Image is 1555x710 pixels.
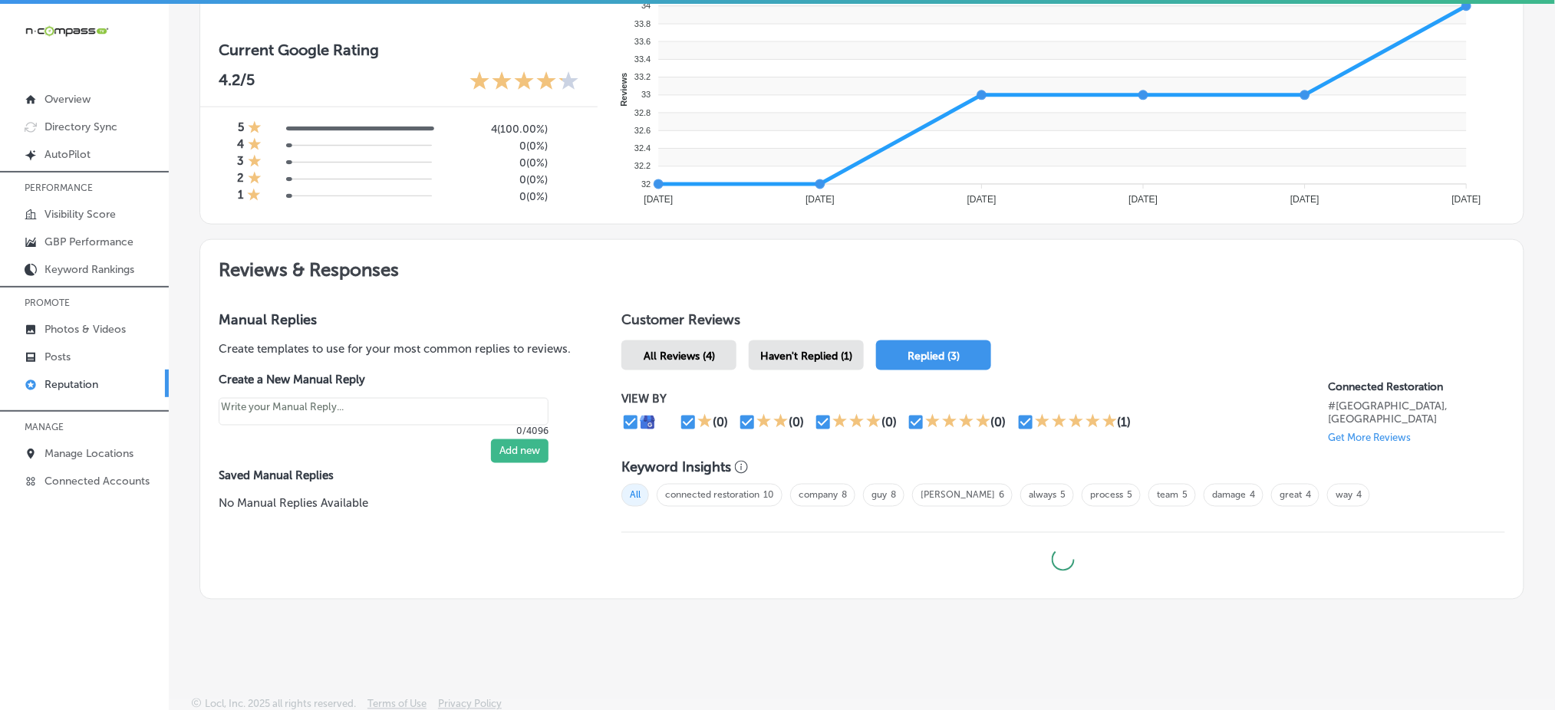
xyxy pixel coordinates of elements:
[1128,194,1158,205] tspan: [DATE]
[1212,490,1246,501] a: damage
[1182,490,1188,501] a: 5
[881,415,897,429] div: (0)
[621,392,1328,406] p: VIEW BY
[806,194,835,205] tspan: [DATE]
[908,350,960,363] span: Replied (3)
[799,490,838,501] a: company
[634,162,650,171] tspan: 32.2
[999,490,1004,501] a: 6
[219,495,572,512] p: No Manual Replies Available
[713,415,728,429] div: (0)
[469,71,579,94] div: 4.2 Stars
[219,398,549,426] textarea: Create your Quick Reply
[444,123,548,136] h5: 4 ( 100.00% )
[891,490,896,501] a: 8
[1356,490,1362,501] a: 4
[1329,399,1505,426] p: #103 Mesa, AZ 85205, US
[756,413,789,432] div: 2 Stars
[1157,490,1178,501] a: team
[871,490,887,501] a: guy
[789,415,804,429] div: (0)
[44,235,133,248] p: GBP Performance
[634,54,650,64] tspan: 33.4
[842,490,847,501] a: 8
[925,413,991,432] div: 4 Stars
[634,73,650,82] tspan: 33.2
[248,137,262,154] div: 1 Star
[634,143,650,153] tspan: 32.4
[634,126,650,135] tspan: 32.6
[641,179,651,189] tspan: 32
[618,73,628,107] text: Reviews
[237,171,244,188] h4: 2
[621,484,649,507] span: All
[44,350,71,363] p: Posts
[1127,490,1132,501] a: 5
[1451,194,1481,205] tspan: [DATE]
[44,447,133,460] p: Manage Locations
[1306,490,1311,501] a: 4
[44,93,91,106] p: Overview
[44,378,98,391] p: Reputation
[491,439,549,463] button: Add new
[444,140,548,153] h5: 0 ( 0% )
[238,120,244,137] h4: 5
[219,373,549,386] label: Create a New Manual Reply
[219,340,572,357] p: Create templates to use for your most common replies to reviews.
[641,90,651,100] tspan: 33
[634,37,650,46] tspan: 33.6
[205,698,356,710] p: Locl, Inc. 2025 all rights reserved.
[644,350,715,363] span: All Reviews (4)
[634,19,650,28] tspan: 33.8
[1090,490,1123,501] a: process
[237,137,244,154] h4: 4
[219,311,572,328] h3: Manual Replies
[247,188,261,205] div: 1 Star
[444,156,548,169] h5: 0 ( 0% )
[1290,194,1319,205] tspan: [DATE]
[219,41,579,59] h3: Current Google Rating
[634,108,650,117] tspan: 32.8
[832,413,881,432] div: 3 Stars
[44,323,126,336] p: Photos & Videos
[219,426,549,436] p: 0/4096
[621,459,731,476] h3: Keyword Insights
[644,194,673,205] tspan: [DATE]
[248,120,262,137] div: 1 Star
[697,413,713,432] div: 1 Star
[1329,432,1412,443] p: Get More Reviews
[44,475,150,488] p: Connected Accounts
[44,120,117,133] p: Directory Sync
[921,490,995,501] a: [PERSON_NAME]
[44,263,134,276] p: Keyword Rankings
[25,24,109,38] img: 660ab0bf-5cc7-4cb8-ba1c-48b5ae0f18e60NCTV_CLogo_TV_Black_-500x88.png
[1329,380,1505,393] p: Connected Restoration
[760,350,852,363] span: Haven't Replied (1)
[1250,490,1255,501] a: 4
[621,311,1505,334] h1: Customer Reviews
[248,154,262,171] div: 1 Star
[219,71,255,94] p: 4.2 /5
[1029,490,1056,501] a: always
[238,188,243,205] h4: 1
[44,148,91,161] p: AutoPilot
[1336,490,1352,501] a: way
[991,415,1006,429] div: (0)
[1060,490,1066,501] a: 5
[237,154,244,171] h4: 3
[44,208,116,221] p: Visibility Score
[1035,413,1118,432] div: 5 Stars
[1280,490,1302,501] a: great
[763,490,774,501] a: 10
[1118,415,1132,429] div: (1)
[641,2,651,11] tspan: 34
[248,171,262,188] div: 1 Star
[444,190,548,203] h5: 0 ( 0% )
[444,173,548,186] h5: 0 ( 0% )
[219,469,572,483] label: Saved Manual Replies
[665,490,759,501] a: connected restoration
[200,240,1524,293] h2: Reviews & Responses
[967,194,996,205] tspan: [DATE]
